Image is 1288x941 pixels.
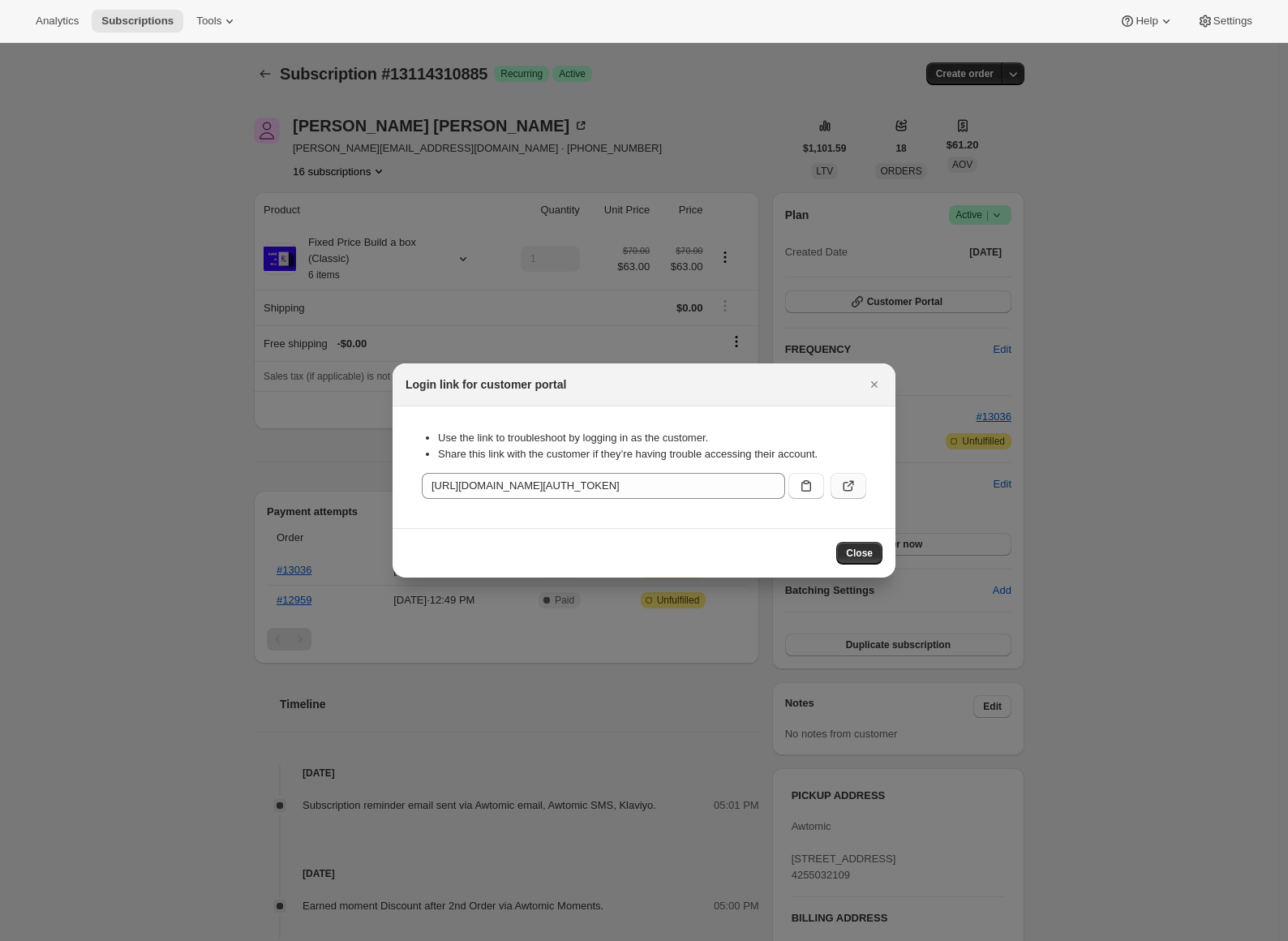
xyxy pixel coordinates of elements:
h2: Login link for customer portal [406,376,566,393]
span: Analytics [36,15,79,28]
li: Use the link to troubleshoot by logging in as the customer. [438,430,866,446]
span: Help [1136,15,1157,28]
button: Settings [1187,10,1262,32]
button: Close [836,542,882,565]
button: Tools [187,10,247,32]
button: Subscriptions [92,10,183,32]
li: Share this link with the customer if they’re having trouble accessing their account. [438,446,866,462]
span: Tools [196,15,221,28]
button: Analytics [26,10,88,32]
button: Help [1110,10,1183,32]
span: Subscriptions [101,15,174,28]
span: Close [846,547,873,560]
span: Settings [1213,15,1252,28]
button: Close [863,373,886,396]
